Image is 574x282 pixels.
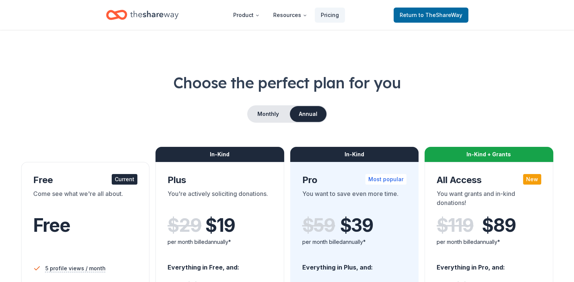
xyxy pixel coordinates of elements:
[205,215,235,236] span: $ 19
[33,189,138,210] div: Come see what we're all about.
[168,174,272,186] div: Plus
[365,174,406,185] div: Most popular
[340,215,373,236] span: $ 39
[290,147,419,162] div: In-Kind
[394,8,468,23] a: Returnto TheShareWay
[482,215,516,236] span: $ 89
[302,237,407,247] div: per month billed annually*
[425,147,553,162] div: In-Kind + Grants
[523,174,541,185] div: New
[437,189,541,210] div: You want grants and in-kind donations!
[419,12,462,18] span: to TheShareWay
[18,72,556,93] h1: Choose the perfect plan for you
[302,256,407,272] div: Everything in Plus, and:
[112,174,137,185] div: Current
[45,264,106,273] span: 5 profile views / month
[315,8,345,23] a: Pricing
[302,189,407,210] div: You want to save even more time.
[227,6,345,24] nav: Main
[302,174,407,186] div: Pro
[33,214,70,236] span: Free
[267,8,313,23] button: Resources
[168,189,272,210] div: You're actively soliciting donations.
[248,106,288,122] button: Monthly
[168,237,272,247] div: per month billed annually*
[437,174,541,186] div: All Access
[290,106,326,122] button: Annual
[33,174,138,186] div: Free
[227,8,266,23] button: Product
[106,6,179,24] a: Home
[400,11,462,20] span: Return
[437,237,541,247] div: per month billed annually*
[437,256,541,272] div: Everything in Pro, and:
[155,147,284,162] div: In-Kind
[168,256,272,272] div: Everything in Free, and:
